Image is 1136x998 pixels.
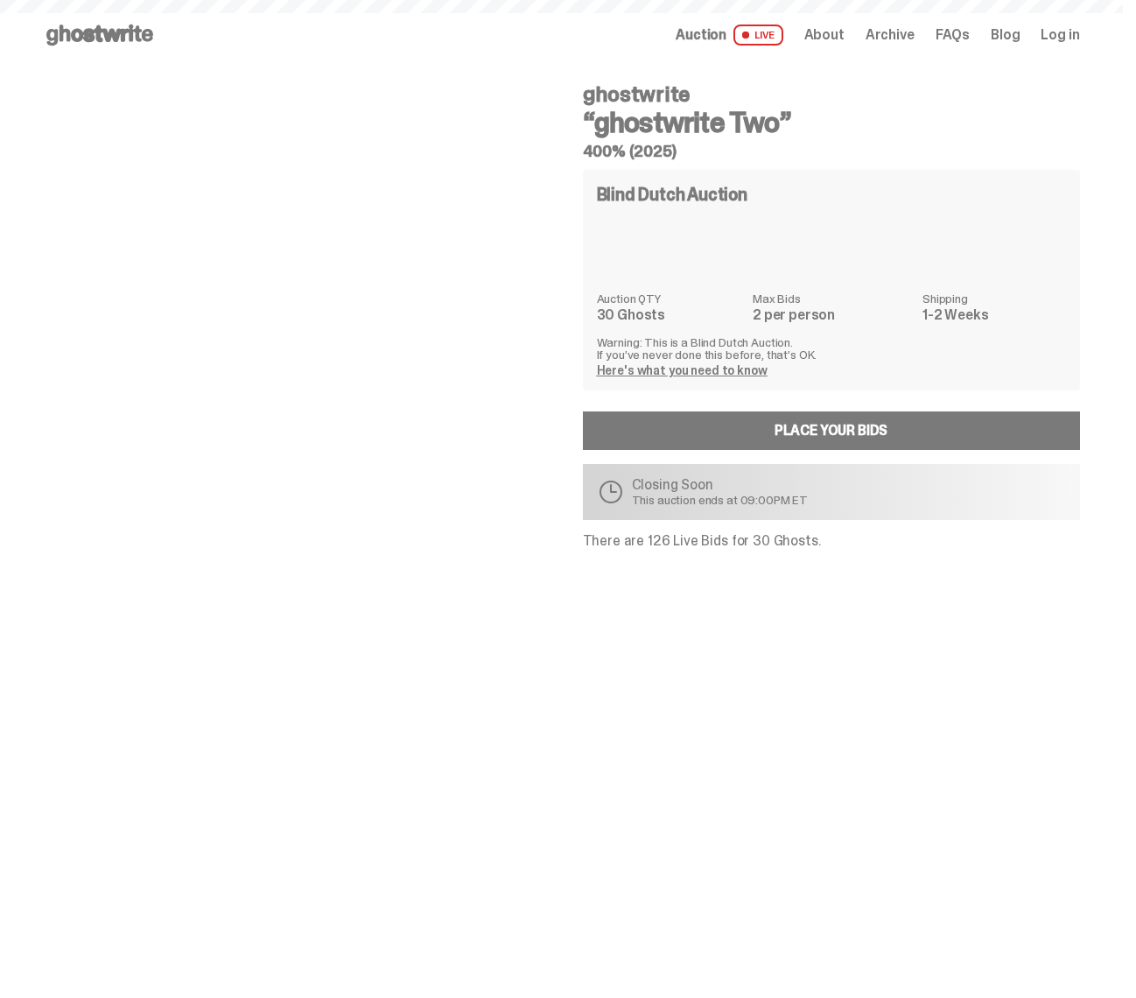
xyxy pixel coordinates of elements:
dd: 1-2 Weeks [922,308,1065,322]
dd: 2 per person [753,308,912,322]
a: FAQs [936,28,970,42]
dt: Shipping [922,292,1065,305]
p: Warning: This is a Blind Dutch Auction. If you’ve never done this before, that’s OK. [597,336,1066,361]
dd: 30 Ghosts [597,308,742,322]
p: Closing Soon [632,478,809,492]
a: Here's what you need to know [597,362,768,378]
span: LIVE [733,25,783,46]
a: Blog [991,28,1020,42]
h4: ghostwrite [583,84,1080,105]
dt: Max Bids [753,292,912,305]
a: Auction LIVE [676,25,782,46]
h4: Blind Dutch Auction [597,186,747,203]
a: Archive [866,28,915,42]
p: There are 126 Live Bids for 30 Ghosts. [583,534,1080,548]
a: About [804,28,845,42]
dt: Auction QTY [597,292,742,305]
a: Place your Bids [583,411,1080,450]
h5: 400% (2025) [583,144,1080,159]
p: This auction ends at 09:00PM ET [632,494,809,506]
span: Auction [676,28,726,42]
h3: “ghostwrite Two” [583,109,1080,137]
a: Log in [1041,28,1079,42]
